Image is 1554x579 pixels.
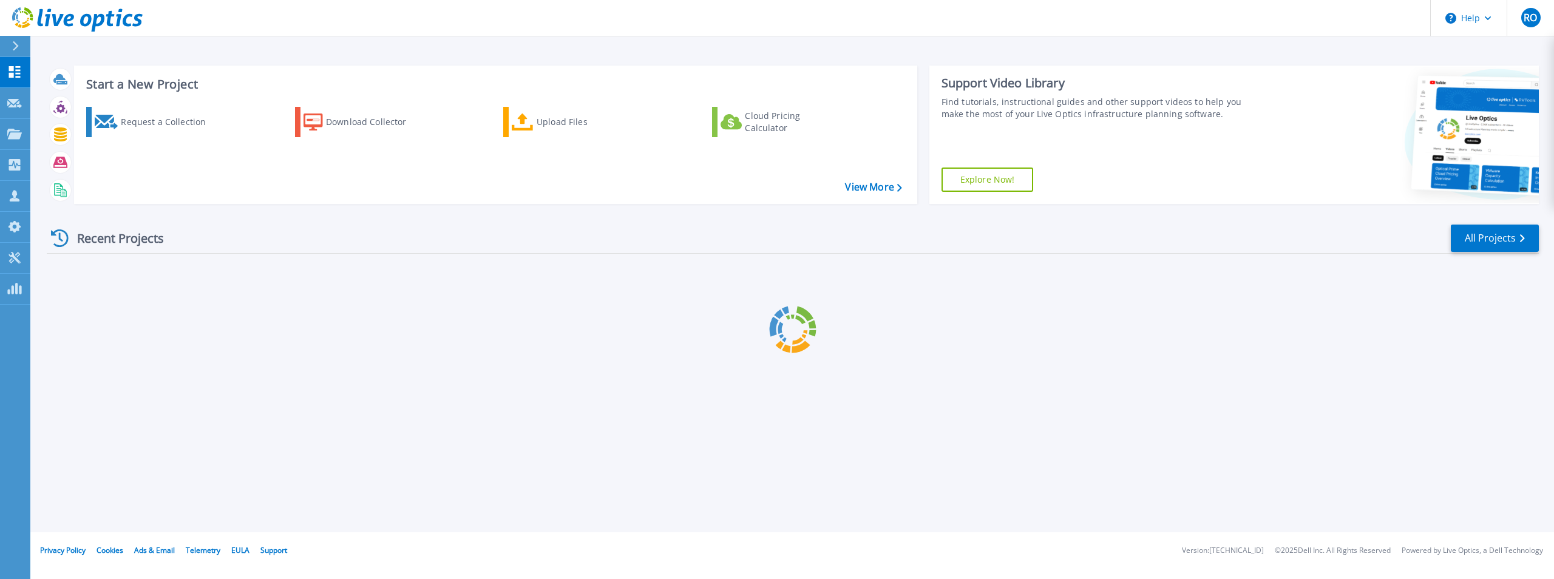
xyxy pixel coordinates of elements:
[260,545,287,555] a: Support
[97,545,123,555] a: Cookies
[121,110,218,134] div: Request a Collection
[1275,547,1391,555] li: © 2025 Dell Inc. All Rights Reserved
[942,168,1034,192] a: Explore Now!
[47,223,180,253] div: Recent Projects
[942,75,1257,91] div: Support Video Library
[295,107,430,137] a: Download Collector
[186,545,220,555] a: Telemetry
[1182,547,1264,555] li: Version: [TECHNICAL_ID]
[86,107,222,137] a: Request a Collection
[1451,225,1539,252] a: All Projects
[845,181,901,193] a: View More
[712,107,847,137] a: Cloud Pricing Calculator
[1524,13,1537,22] span: RO
[745,110,842,134] div: Cloud Pricing Calculator
[326,110,423,134] div: Download Collector
[1402,547,1543,555] li: Powered by Live Optics, a Dell Technology
[537,110,634,134] div: Upload Files
[231,545,249,555] a: EULA
[134,545,175,555] a: Ads & Email
[942,96,1257,120] div: Find tutorials, instructional guides and other support videos to help you make the most of your L...
[503,107,639,137] a: Upload Files
[40,545,86,555] a: Privacy Policy
[86,78,901,91] h3: Start a New Project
